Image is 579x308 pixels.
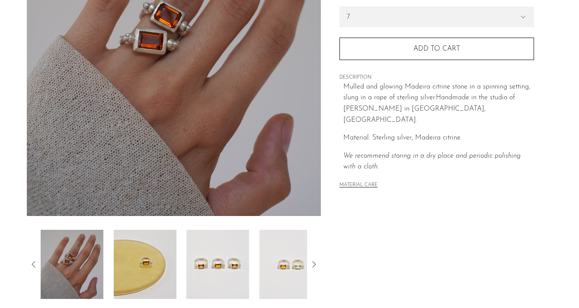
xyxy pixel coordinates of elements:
[259,230,322,299] img: Madeira Citrine Sling Ring
[343,82,534,126] p: Mulled and glowing Madeira citrine stone in a spinning setting, slung in a rope of sterling silve...
[343,94,515,123] span: andmade in the studio of [PERSON_NAME] in [GEOGRAPHIC_DATA], [GEOGRAPHIC_DATA].
[339,38,534,60] button: Add to cart
[113,230,176,299] img: Madeira Citrine Sling Ring
[343,152,521,171] em: We recommend storing in a dry place and periodic polishing with a cloth.
[339,74,534,82] span: DESCRIPTION
[339,182,377,189] button: MATERIAL CARE
[186,230,249,299] img: Madeira Citrine Sling Ring
[343,133,534,144] p: Material: Sterling silver, Madeira citrine.
[413,45,460,53] span: Add to cart
[40,230,103,299] img: Madeira Citrine Sling Ring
